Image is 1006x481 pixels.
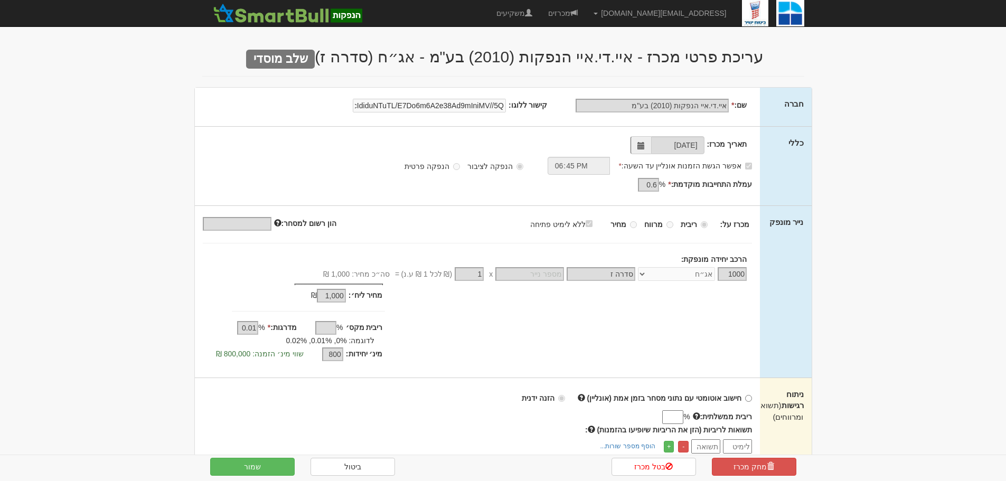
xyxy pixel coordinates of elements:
label: מחיר ליח׳: [349,290,383,300]
strong: מרווח [644,220,663,229]
input: ריבית [701,221,708,228]
label: ריבית ממשלתית: [693,411,753,422]
input: אפשר הגשת הזמנות אונליין עד השעה:* [745,163,752,169]
input: ללא לימיט פתיחה [586,220,593,227]
input: הנפקה פרטית [453,163,460,170]
img: SmartBull Logo [210,3,365,24]
strong: מחיר [610,220,626,229]
input: מחיר * [455,267,484,281]
label: חברה [784,98,804,109]
span: (₪ לכל 1 ₪ ע.נ) [399,269,452,279]
label: אפשר הגשת הזמנות אונליין עד השעה: [618,161,752,171]
span: % [659,179,665,190]
span: % [683,411,690,422]
label: עמלת התחייבות מוקדמת: [668,179,752,190]
input: מחיר [630,221,637,228]
a: בטל מכרז [612,458,696,476]
label: הון רשום למסחר: [274,218,336,229]
label: כללי [788,137,804,148]
input: הזנה ידנית [558,395,565,402]
a: - [678,441,689,452]
label: מדרגות: [268,322,297,333]
span: % [258,322,265,333]
label: קישור ללוגו: [509,100,548,110]
span: לדוגמה: 0%, 0.01%, 0.02% [286,336,374,345]
span: שווי מינ׳ הזמנה: 800,000 ₪ [216,350,304,358]
input: לימיט [723,439,752,454]
input: חישוב אוטומטי עם נתוני מסחר בזמן אמת (אונליין) [745,395,752,402]
span: = [395,269,399,279]
strong: ריבית [681,220,697,229]
label: תאריך מכרז: [707,139,747,149]
a: הוסף מספר שורות... [597,440,659,452]
strong: הזנה ידנית [522,394,554,402]
input: הנפקה לציבור [516,163,523,170]
span: תשואות לריביות (הזן את הריביות שיופיעו בהזמנות) [597,426,753,434]
label: ניתוח רגישות [768,389,803,422]
input: כמות [718,267,747,281]
label: ללא לימיט פתיחה [530,218,603,230]
label: שם: [731,100,747,110]
label: ריבית מקס׳ [346,322,383,333]
input: תשואה [691,439,720,454]
div: ₪ [267,290,349,303]
h2: עריכת פרטי מכרז - איי.די.איי הנפקות (2010) בע"מ - אג״ח (סדרה ז) [202,48,804,65]
button: שמור [210,458,295,476]
label: : [585,425,752,435]
label: נייר מונפק [769,216,803,228]
span: שלב מוסדי [246,50,315,69]
input: מרווח [666,221,673,228]
span: (תשואות ומרווחים) [753,401,804,421]
input: מספר נייר [495,267,564,281]
label: הנפקה לציבור [467,161,523,172]
a: + [664,441,674,452]
strong: חישוב אוטומטי עם נתוני מסחר בזמן אמת (אונליין) [587,394,742,402]
input: שם הסדרה * [567,267,635,281]
span: x [489,269,493,279]
strong: מכרז על: [720,220,750,229]
label: מינ׳ יחידות: [346,348,383,359]
span: סה״כ מחיר: 1,000 ₪ [323,269,390,279]
a: מחק מכרז [712,458,796,476]
span: % [336,322,343,333]
strong: הרכב יחידה מונפקת: [681,255,747,263]
label: הנפקה פרטית [405,161,460,172]
a: ביטול [311,458,395,476]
